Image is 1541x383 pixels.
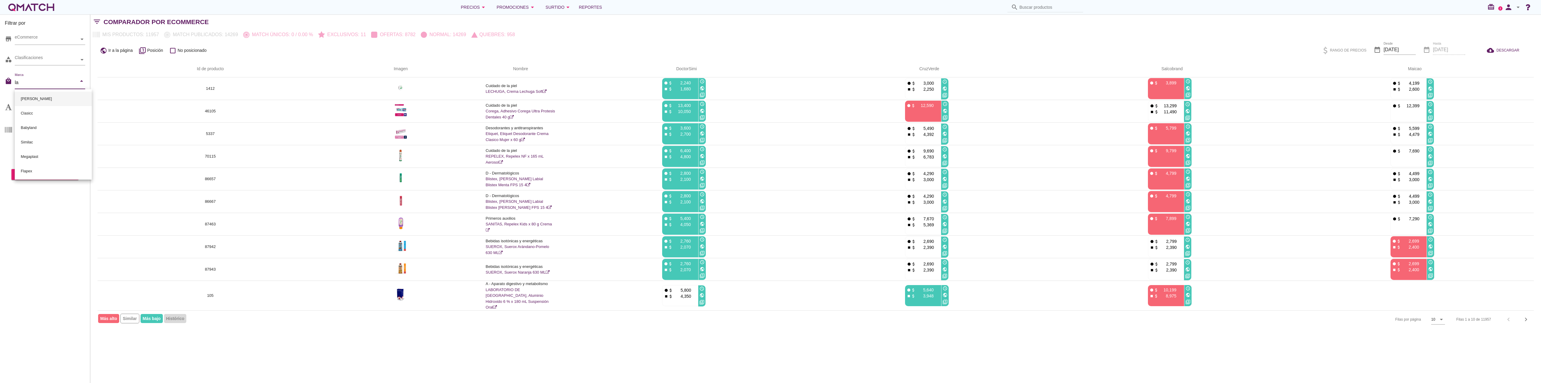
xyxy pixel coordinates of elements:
i: access_time [700,147,705,152]
img: 87943_275.jpg [395,261,407,276]
button: Next page [1521,314,1531,325]
i: attach_money [1154,171,1158,176]
i: attach_money [1397,132,1401,137]
i: redeem [1487,3,1497,11]
i: fiber_manual_record [1392,104,1397,108]
p: Cuidado de la piel [486,83,556,89]
i: fiber_manual_record [1149,171,1154,176]
i: attach_money [1397,81,1401,86]
p: 12,399 [1401,103,1419,109]
i: attach_money [1154,110,1159,114]
p: 13,299 [1159,103,1177,109]
a: Blistex, [PERSON_NAME] Labial Blistex Menta FPS 15 4 [486,177,543,187]
i: filter_1 [139,47,146,54]
i: access_time [1186,147,1190,152]
i: arrow_drop_down [564,4,572,11]
i: public [1186,154,1190,159]
i: fiber_manual_record [907,126,911,131]
i: public [942,267,947,272]
i: filter_1 [700,93,705,97]
i: public [943,108,947,113]
i: stop [664,200,668,204]
i: fiber_manual_record [907,149,911,153]
i: cloud_download [1487,47,1496,54]
p: 3,000 [1401,199,1419,205]
i: fiber_manual_record [664,81,668,85]
i: stop [907,87,911,92]
i: public [1186,131,1190,136]
img: 87463_275.jpg [395,216,407,231]
i: attach_money [668,149,673,153]
div: Babyland [20,121,87,135]
i: attach_money [911,171,916,176]
th: CruzVerde: Not sorted. Activate to sort ascending. [805,61,1048,77]
i: stop [1392,200,1397,205]
i: attach_money [668,171,673,176]
i: fiber_manual_record [664,149,668,153]
i: fiber_manual_record [664,194,668,198]
button: buscar [11,169,79,180]
button: Quiebres: 958 [469,29,517,40]
i: public [942,199,947,204]
i: fiber_manual_record [1392,171,1397,176]
img: 5337_275.jpg [395,125,407,140]
p: 4,392 [916,131,934,137]
p: 5,490 [916,125,934,131]
i: attach_money [1397,171,1401,176]
i: attach_money [668,81,673,85]
p: 12,590 [916,102,934,108]
i: public [700,108,705,113]
p: 9,799 [1158,148,1177,154]
p: 70115 [105,153,316,159]
p: 4,290 [916,193,934,199]
i: access_time [1186,169,1190,174]
i: attach_money [911,177,916,182]
i: fiber_manual_record [664,126,668,130]
div: Clasicc [20,106,87,121]
i: arrow_drop_down [529,4,536,11]
i: arrow_drop_down [1515,4,1522,11]
i: attach_money [668,126,673,130]
div: Surtido [546,4,572,11]
i: arrow_drop_down [78,77,85,85]
i: attach_money [911,87,916,92]
i: public [942,154,947,159]
th: Maicao: Not sorted. Activate to sort ascending. [1291,61,1534,77]
i: filter_2 [942,138,947,143]
i: public [1185,244,1190,249]
i: access_time [1428,170,1433,174]
input: Desde [1384,45,1416,55]
i: public [1186,221,1190,226]
i: stop [907,132,911,137]
p: 5337 [105,131,316,137]
i: public [700,86,705,91]
i: local_mall [5,77,12,85]
i: filter_2 [1185,115,1190,120]
a: SUEROX, Suerox Arándano-Pomelo 630 ML [486,244,549,255]
i: access_time [1428,102,1433,107]
i: stop [907,177,911,182]
i: filter_4 [1186,183,1190,188]
th: Id de producto: Not sorted. [98,61,323,77]
th: Nombre: Not sorted. [479,61,563,77]
p: 3,600 [673,125,691,131]
button: Surtido [541,1,577,13]
i: stop [1392,87,1397,92]
a: 2 [1498,6,1502,11]
div: Megaplast [20,149,87,164]
span: Posición [147,47,163,54]
span: No posicionado [178,47,207,54]
th: Salcobrand: Not sorted. Activate to sort ascending. [1048,61,1291,77]
div: [PERSON_NAME] [20,92,87,106]
i: access_time [1428,147,1433,152]
a: Etiquet, Etiquet Desodorante Crema Clasico Mujer x 60 g [486,131,549,142]
p: 86667 [105,199,316,205]
i: public [1185,109,1190,114]
p: 2,800 [673,193,691,199]
i: fiber_manual_record [664,171,668,176]
i: attach_money [668,132,673,137]
i: attach_money [668,194,673,198]
i: date_range [1374,46,1381,53]
i: public [1428,154,1433,159]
